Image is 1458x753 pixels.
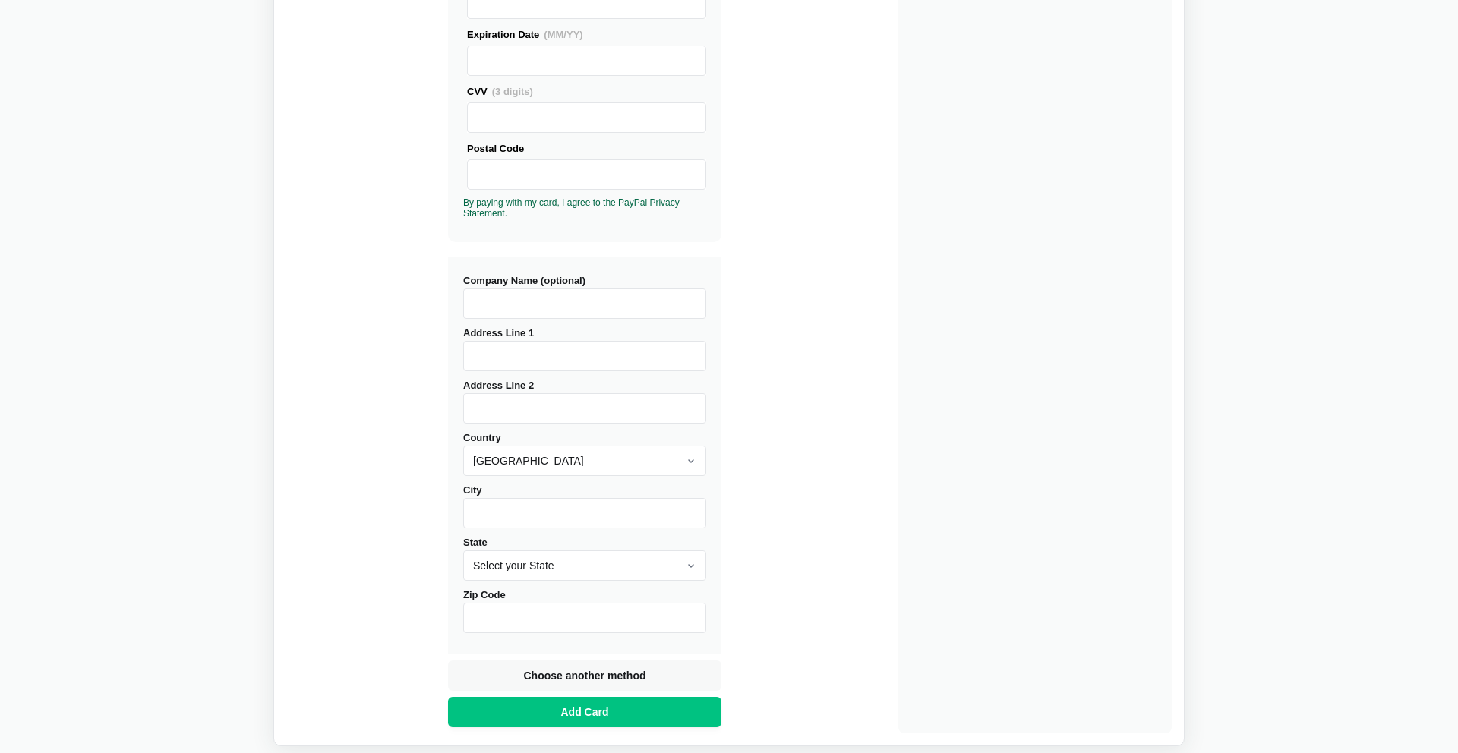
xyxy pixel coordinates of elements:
[463,197,680,219] a: By paying with my card, I agree to the PayPal Privacy Statement.
[463,603,706,633] input: Zip Code
[463,537,706,581] label: State
[544,29,582,40] span: (MM/YY)
[463,484,706,528] label: City
[463,327,706,371] label: Address Line 1
[467,83,706,99] div: CVV
[463,446,706,476] select: Country
[463,288,706,319] input: Company Name (optional)
[558,704,612,720] span: Add Card
[463,589,706,633] label: Zip Code
[463,550,706,581] select: State
[492,86,533,97] span: (3 digits)
[474,46,699,75] iframe: Secure Credit Card Frame - Expiration Date
[467,27,706,43] div: Expiration Date
[463,380,706,424] label: Address Line 2
[467,140,706,156] div: Postal Code
[463,275,706,319] label: Company Name (optional)
[520,668,649,683] span: Choose another method
[463,341,706,371] input: Address Line 1
[474,103,699,132] iframe: Secure Credit Card Frame - CVV
[463,498,706,528] input: City
[463,393,706,424] input: Address Line 2
[463,432,706,476] label: Country
[474,160,699,189] iframe: Secure Credit Card Frame - Postal Code
[448,697,721,727] button: Add Card
[448,660,721,691] button: Choose another method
